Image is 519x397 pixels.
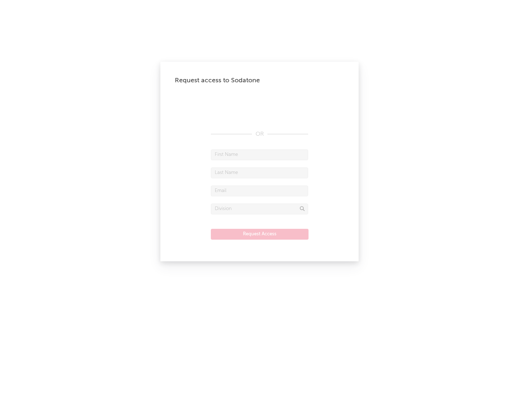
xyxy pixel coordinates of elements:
input: Division [211,204,308,214]
div: Request access to Sodatone [175,76,344,85]
input: Last Name [211,167,308,178]
input: First Name [211,149,308,160]
div: OR [211,130,308,139]
button: Request Access [211,229,309,240]
input: Email [211,186,308,196]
